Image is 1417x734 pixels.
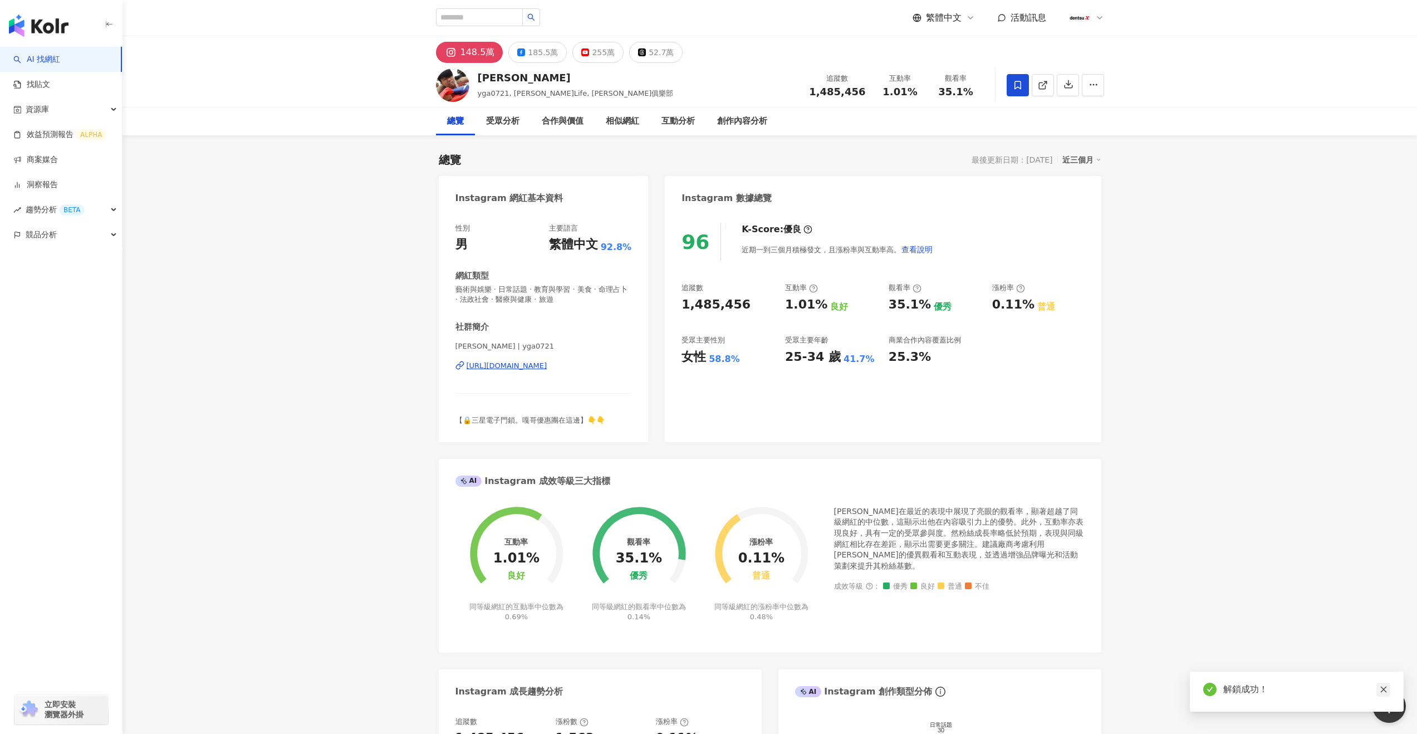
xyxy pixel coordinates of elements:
div: 優良 [783,223,801,236]
button: 255萬 [572,42,624,63]
div: 男 [455,236,468,253]
div: Instagram 網紅基本資料 [455,192,563,204]
div: 良好 [507,571,525,581]
div: 互動率 [785,283,818,293]
div: 良好 [830,301,848,313]
span: 競品分析 [26,222,57,247]
div: 同等級網紅的互動率中位數為 [468,602,565,622]
span: 藝術與娛樂 · 日常話題 · 教育與學習 · 美食 · 命理占卜 · 法政社會 · 醫療與健康 · 旅遊 [455,285,632,305]
text: 30 [937,727,944,734]
img: 180x180px_JPG.jpg [1069,7,1090,28]
div: [URL][DOMAIN_NAME] [467,361,547,371]
span: search [527,13,535,21]
div: Instagram 數據總覽 [681,192,772,204]
div: 148.5萬 [460,45,495,60]
span: 不佳 [965,583,989,591]
div: 35.1% [889,296,931,314]
div: 總覽 [439,152,461,168]
span: 1,485,456 [809,86,865,97]
div: Instagram 成效等級三大指標 [455,475,610,487]
div: 52.7萬 [649,45,674,60]
span: 查看說明 [901,245,933,254]
div: 女性 [681,349,706,366]
span: 趨勢分析 [26,197,85,222]
div: 41.7% [844,353,875,365]
a: 找貼文 [13,79,50,90]
div: 追蹤數 [809,73,865,84]
div: 普通 [1037,301,1055,313]
div: 解鎖成功！ [1223,683,1390,696]
div: 96 [681,231,709,253]
span: [PERSON_NAME] | yga0721 [455,341,632,351]
a: 效益預測報告ALPHA [13,129,106,140]
div: 25.3% [889,349,931,366]
div: 互動率 [879,73,921,84]
div: 近期一到三個月積極發文，且漲粉率與互動率高。 [742,238,933,261]
div: 總覽 [447,115,464,128]
div: 優秀 [934,301,952,313]
span: 35.1% [938,86,973,97]
div: 成效等級 ： [834,583,1085,591]
button: 52.7萬 [629,42,683,63]
img: chrome extension [18,701,40,718]
span: 0.69% [505,613,528,621]
div: 1.01% [785,296,827,314]
div: 追蹤數 [681,283,703,293]
span: 活動訊息 [1011,12,1046,23]
button: 148.5萬 [436,42,503,63]
div: 1.01% [493,551,540,566]
div: 優秀 [630,571,648,581]
div: 漲粉率 [749,537,773,546]
div: 網紅類型 [455,270,489,282]
div: 同等級網紅的觀看率中位數為 [590,602,688,622]
div: 0.11% [738,551,785,566]
a: 洞察報告 [13,179,58,190]
div: 主要語言 [549,223,578,233]
div: Instagram 成長趨勢分析 [455,686,563,698]
div: 0.11% [992,296,1034,314]
div: 繁體中文 [549,236,598,253]
span: 資源庫 [26,97,49,122]
div: 合作與價值 [542,115,584,128]
div: 觀看率 [935,73,977,84]
img: KOL Avatar [436,68,469,102]
div: 25-34 歲 [785,349,841,366]
div: 互動分析 [661,115,695,128]
span: close [1380,686,1387,693]
div: 普通 [752,571,770,581]
div: 185.5萬 [528,45,558,60]
div: 性別 [455,223,470,233]
button: 185.5萬 [508,42,567,63]
span: check-circle [1203,683,1217,696]
span: 繁體中文 [926,12,962,24]
span: 1.01% [882,86,917,97]
div: [PERSON_NAME]在最近的表現中展現了亮眼的觀看率，顯著超越了同級網紅的中位數，這顯示出他在內容吸引力上的優勢。此外，互動率亦表現良好，具有一定的受眾參與度。然粉絲成長率略低於預期，表現... [834,506,1085,572]
div: 1,485,456 [681,296,751,314]
div: 觀看率 [627,537,650,546]
div: 觀看率 [889,283,921,293]
div: 35.1% [616,551,662,566]
a: [URL][DOMAIN_NAME] [455,361,632,371]
text: 日常話題 [930,722,952,728]
span: 92.8% [601,241,632,253]
div: [PERSON_NAME] [478,71,674,85]
img: logo [9,14,68,37]
div: BETA [59,204,85,216]
div: 追蹤數 [455,717,477,727]
div: Instagram 創作類型分佈 [795,686,932,698]
span: 優秀 [883,583,908,591]
a: chrome extension立即安裝 瀏覽器外掛 [14,694,108,725]
span: 0.48% [750,613,773,621]
a: searchAI 找網紅 [13,54,60,65]
div: 近三個月 [1062,153,1101,167]
span: yga0721, [PERSON_NAME]Life, [PERSON_NAME]俱樂部 [478,89,674,97]
span: 良好 [910,583,935,591]
div: AI [455,476,482,487]
div: 受眾主要性別 [681,335,725,345]
div: 漲粉率 [992,283,1025,293]
div: 漲粉數 [556,717,589,727]
div: K-Score : [742,223,812,236]
span: 【🔒三星電子門鎖。嘎哥優惠團在這邊】👇👇 [455,416,605,424]
span: 立即安裝 瀏覽器外掛 [45,699,84,720]
div: 創作內容分析 [717,115,767,128]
